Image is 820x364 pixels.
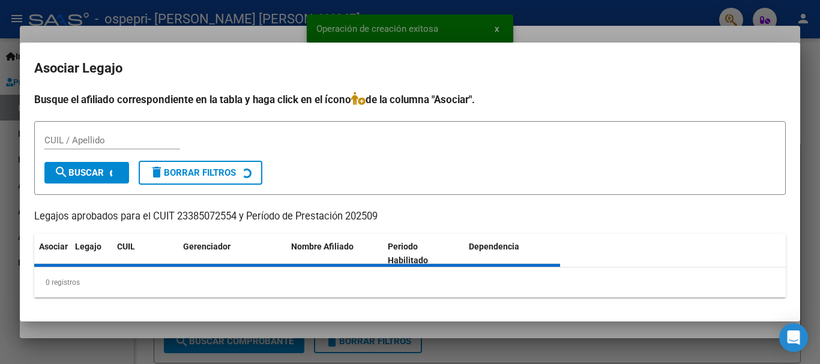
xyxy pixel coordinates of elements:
[75,242,101,251] span: Legajo
[54,165,68,179] mat-icon: search
[139,161,262,185] button: Borrar Filtros
[112,234,178,273] datatable-header-cell: CUIL
[70,234,112,273] datatable-header-cell: Legajo
[149,167,236,178] span: Borrar Filtros
[286,234,383,273] datatable-header-cell: Nombre Afiliado
[34,57,786,80] h2: Asociar Legajo
[291,242,354,251] span: Nombre Afiliado
[44,162,129,183] button: Buscar
[183,242,231,251] span: Gerenciador
[149,165,164,179] mat-icon: delete
[383,234,464,273] datatable-header-cell: Periodo Habilitado
[178,234,286,273] datatable-header-cell: Gerenciador
[34,92,786,107] h4: Busque el afiliado correspondiente en la tabla y haga click en el ícono de la columna "Asociar".
[779,323,808,352] div: Open Intercom Messenger
[388,242,428,265] span: Periodo Habilitado
[34,209,786,224] p: Legajos aprobados para el CUIT 23385072554 y Período de Prestación 202509
[34,267,786,297] div: 0 registros
[54,167,104,178] span: Buscar
[39,242,68,251] span: Asociar
[34,234,70,273] datatable-header-cell: Asociar
[469,242,519,251] span: Dependencia
[464,234,561,273] datatable-header-cell: Dependencia
[117,242,135,251] span: CUIL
